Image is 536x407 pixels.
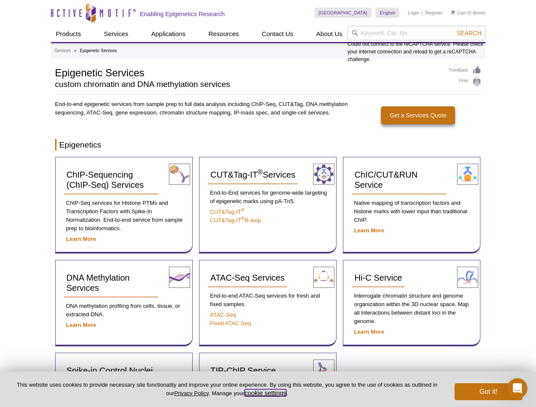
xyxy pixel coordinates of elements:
a: Learn More [354,329,384,335]
span: ATAC-Seq Services [210,273,285,282]
a: [GEOGRAPHIC_DATA] [314,8,372,18]
img: DNA Methylation Services [169,267,190,288]
a: Learn More [354,227,384,234]
img: ATAC-Seq Services [313,267,334,288]
button: Got it! [455,383,522,400]
a: Feedback [449,66,481,75]
sup: ® [241,207,244,212]
sup: ® [241,216,244,221]
a: Services [99,26,134,42]
a: Learn More [66,322,96,328]
h1: Epigenetic Services [55,66,441,78]
a: Resources [203,26,244,42]
p: DNA methylation profiling from cells, tissue, or extracted DNA. [64,302,184,319]
p: Native mapping of transcription factors and histone marks with lower input than traditional ChIP. [352,199,471,224]
a: Privacy Policy [174,390,208,396]
span: CUT&Tag-IT Services [210,170,295,179]
a: ChIC/CUT&RUN Service [352,166,446,195]
a: Contact Us [257,26,298,42]
a: DNA Methylation Services [64,269,159,298]
a: Cart [451,10,466,16]
li: Epigenetic Services [80,48,117,53]
span: Search [457,30,481,36]
span: DNA Methylation Services [67,273,130,293]
span: TIP-ChIP Service [210,366,276,375]
iframe: Intercom live chat [507,378,528,399]
p: End-to-end ATAC-Seq services for fresh and fixed samples. [208,292,328,309]
a: Get a Services Quote [381,106,455,124]
span: ChIC/CUT&RUN Service [354,170,418,190]
li: » [74,48,77,53]
h2: Enabling Epigenetics Research [140,10,225,18]
a: Fixed ATAC-Seq [210,320,251,326]
a: Register [425,10,443,16]
div: Could not connect to the reCAPTCHA service. Please check your internet connection and reload to g... [348,26,485,63]
a: Learn More [66,236,96,242]
img: ChIP-Seq Services [169,164,190,185]
span: ChIP-Sequencing (ChIP-Seq) Services [67,170,144,190]
a: Applications [146,26,191,42]
button: Search [454,29,484,37]
h2: custom chromatin and DNA methylation services [55,81,441,88]
img: CUT&Tag-IT® Services [313,164,334,185]
img: Hi-C Service [457,267,478,288]
a: About Us [311,26,348,42]
p: ChIP-Seq services for Histone PTMs and Transcription Factors with Spike-In Normalization. End-to-... [64,199,184,233]
li: (0 items) [451,8,485,18]
span: Hi-C Service [354,273,402,282]
span: Spike-in Control Nuclei Services [67,366,153,385]
button: cookie settings [244,389,286,396]
a: Login [408,10,419,16]
a: ATAC-Seq Services [208,269,287,287]
img: Your Cart [451,10,455,14]
a: CUT&Tag-IT®Services [208,166,298,184]
p: This website uses cookies to provide necessary site functionality and improve your online experie... [14,381,441,397]
img: ChIC/CUT&RUN Service [457,164,478,185]
input: Keyword, Cat. No. [348,26,485,40]
a: Products [51,26,86,42]
a: ATAC-Seq [210,312,236,318]
p: End-to-End services for genome-wide targeting of epigenetic marks using pA-Tn5. [208,189,328,206]
a: CUT&Tag-IT®R-loop [210,217,261,223]
a: Services [55,47,71,55]
p: Interrogate chromatin structure and genome organization within the 3D nuclear space. Map all inte... [352,292,471,326]
sup: ® [258,168,263,176]
a: Print [449,77,481,86]
a: TIP-ChIP Service [208,362,278,380]
a: CUT&Tag-IT® [210,209,244,215]
a: Hi-C Service [352,269,404,287]
li: | [422,8,423,18]
p: End-to-end epigenetic services from sample prep to full data analysis including ChIP-Seq, CUT&Tag... [55,100,349,117]
img: TIP-ChIP Service [313,360,334,381]
a: ChIP-Sequencing (ChIP-Seq) Services [64,166,159,195]
a: English [376,8,399,18]
h2: Epigenetics [55,139,481,151]
a: Spike-in Control Nuclei Services [64,362,184,390]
